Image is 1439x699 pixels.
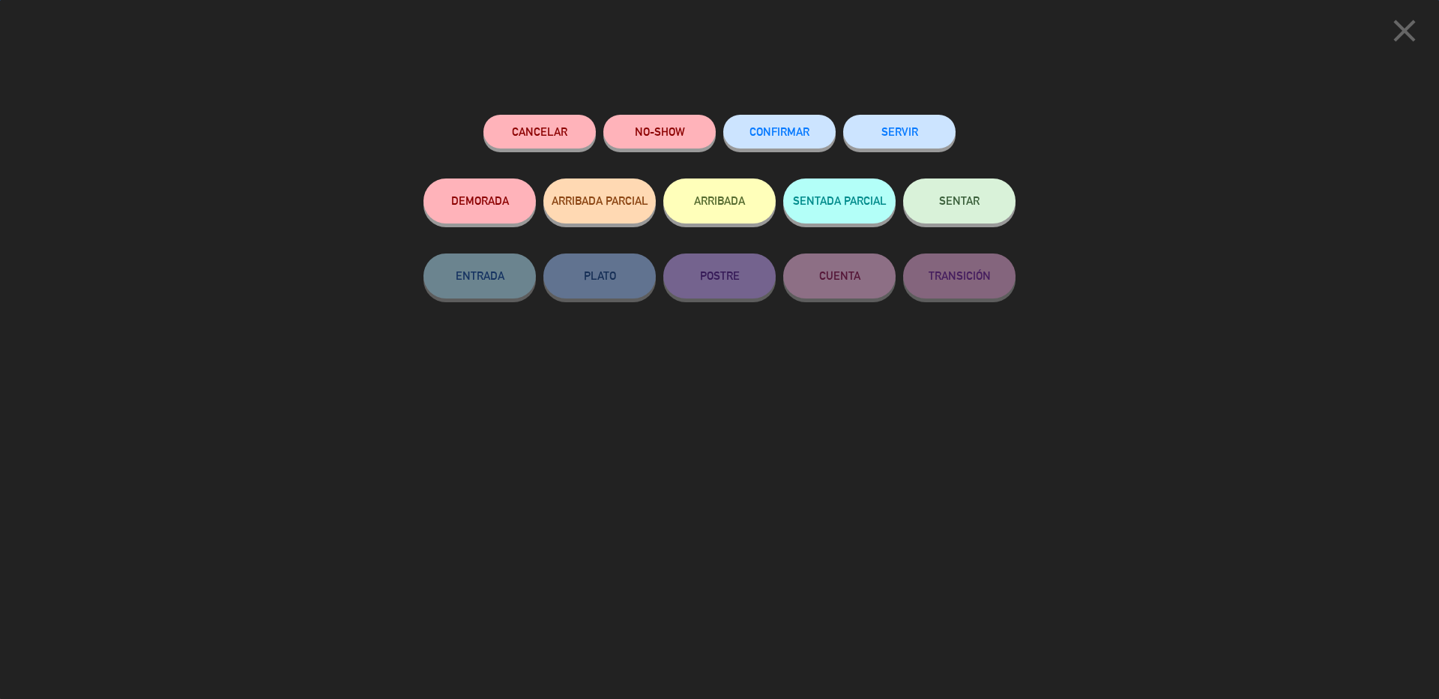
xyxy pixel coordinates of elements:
button: DEMORADA [423,178,536,223]
span: ARRIBADA PARCIAL [552,194,648,207]
button: ARRIBADA PARCIAL [543,178,656,223]
button: ENTRADA [423,253,536,298]
button: SENTADA PARCIAL [783,178,896,223]
button: POSTRE [663,253,776,298]
button: ARRIBADA [663,178,776,223]
button: SERVIR [843,115,956,148]
button: SENTAR [903,178,1016,223]
button: PLATO [543,253,656,298]
button: Cancelar [483,115,596,148]
button: TRANSICIÓN [903,253,1016,298]
i: close [1386,12,1423,49]
button: close [1381,11,1428,55]
button: NO-SHOW [603,115,716,148]
button: CONFIRMAR [723,115,836,148]
span: SENTAR [939,194,980,207]
button: CUENTA [783,253,896,298]
span: CONFIRMAR [749,125,809,138]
